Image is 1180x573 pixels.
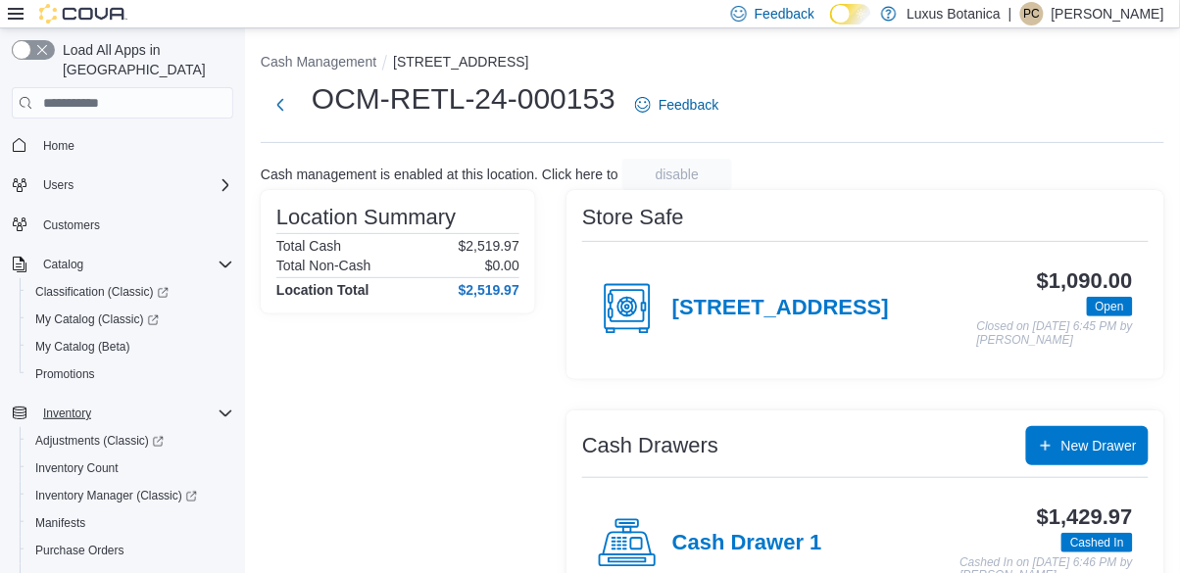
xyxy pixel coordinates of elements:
[659,95,718,115] span: Feedback
[35,339,130,355] span: My Catalog (Beta)
[393,54,528,70] button: [STREET_ADDRESS]
[35,515,85,531] span: Manifests
[35,488,197,503] span: Inventory Manager (Classic)
[27,429,172,453] a: Adjustments (Classic)
[35,311,159,327] span: My Catalog (Classic)
[27,539,233,562] span: Purchase Orders
[276,282,369,298] h4: Location Total
[35,214,108,237] a: Customers
[1061,533,1133,552] span: Cashed In
[261,52,1164,75] nav: An example of EuiBreadcrumbs
[43,406,91,421] span: Inventory
[672,531,822,556] h4: Cash Drawer 1
[20,537,241,564] button: Purchase Orders
[35,134,82,158] a: Home
[1087,297,1133,316] span: Open
[27,280,176,304] a: Classification (Classic)
[35,173,233,197] span: Users
[27,456,233,480] span: Inventory Count
[582,206,684,229] h3: Store Safe
[1020,2,1044,25] div: Peter Cavaggioni
[35,213,233,237] span: Customers
[1037,269,1133,293] h3: $1,090.00
[27,335,138,358] a: My Catalog (Beta)
[27,484,205,507] a: Inventory Manager (Classic)
[1070,534,1124,551] span: Cashed In
[261,167,618,182] p: Cash management is enabled at this location. Click here to
[27,362,103,386] a: Promotions
[35,253,91,276] button: Catalog
[35,132,233,157] span: Home
[1008,2,1012,25] p: |
[27,511,233,535] span: Manifests
[907,2,1001,25] p: Luxus Botanica
[43,257,83,272] span: Catalog
[27,456,126,480] a: Inventory Count
[20,360,241,388] button: Promotions
[4,211,241,239] button: Customers
[830,4,871,24] input: Dark Mode
[20,454,241,482] button: Inventory Count
[43,217,100,233] span: Customers
[4,251,241,278] button: Catalog
[27,308,233,331] span: My Catalog (Classic)
[261,85,300,124] button: Next
[672,296,889,321] h4: [STREET_ADDRESS]
[4,400,241,427] button: Inventory
[27,539,132,562] a: Purchase Orders
[35,402,99,425] button: Inventory
[35,402,233,425] span: Inventory
[276,258,371,273] h6: Total Non-Cash
[312,79,615,119] h1: OCM-RETL-24-000153
[656,165,699,184] span: disable
[627,85,726,124] a: Feedback
[27,308,167,331] a: My Catalog (Classic)
[1037,505,1133,529] h3: $1,429.97
[582,434,718,457] h3: Cash Drawers
[459,282,519,298] h4: $2,519.97
[1096,298,1124,315] span: Open
[27,280,233,304] span: Classification (Classic)
[43,177,74,193] span: Users
[27,429,233,453] span: Adjustments (Classic)
[20,333,241,360] button: My Catalog (Beta)
[1061,436,1137,455] span: New Drawer
[55,40,233,79] span: Load All Apps in [GEOGRAPHIC_DATA]
[622,159,732,190] button: disable
[35,433,164,449] span: Adjustments (Classic)
[35,253,233,276] span: Catalog
[35,460,119,476] span: Inventory Count
[755,4,814,24] span: Feedback
[35,173,81,197] button: Users
[20,509,241,537] button: Manifests
[1052,2,1164,25] p: [PERSON_NAME]
[27,335,233,358] span: My Catalog (Beta)
[20,482,241,509] a: Inventory Manager (Classic)
[485,258,519,273] p: $0.00
[459,238,519,254] p: $2,519.97
[830,24,831,25] span: Dark Mode
[20,306,241,333] a: My Catalog (Classic)
[35,284,169,300] span: Classification (Classic)
[35,366,95,382] span: Promotions
[20,427,241,454] a: Adjustments (Classic)
[276,206,456,229] h3: Location Summary
[276,238,341,254] h6: Total Cash
[261,54,376,70] button: Cash Management
[977,320,1133,347] p: Closed on [DATE] 6:45 PM by [PERSON_NAME]
[39,4,127,24] img: Cova
[27,511,93,535] a: Manifests
[4,171,241,199] button: Users
[1026,426,1149,465] button: New Drawer
[27,484,233,507] span: Inventory Manager (Classic)
[43,138,74,154] span: Home
[20,278,241,306] a: Classification (Classic)
[1024,2,1041,25] span: PC
[35,543,124,558] span: Purchase Orders
[4,130,241,159] button: Home
[27,362,233,386] span: Promotions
